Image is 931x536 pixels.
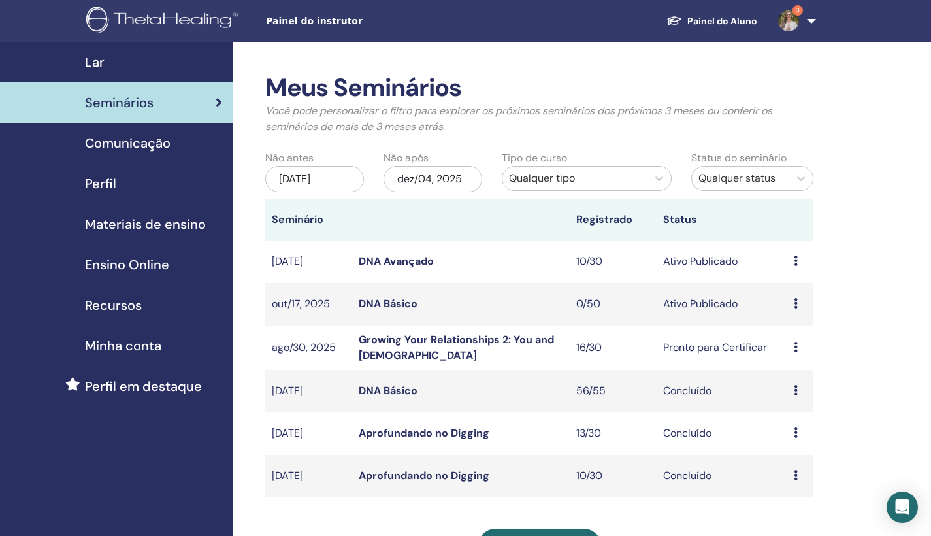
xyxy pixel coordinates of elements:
td: [DATE] [265,241,352,283]
td: Concluído [657,455,787,497]
td: 56/55 [570,370,657,412]
div: Open Intercom Messenger [887,492,918,523]
td: [DATE] [265,370,352,412]
a: Aprofundando no Digging [359,469,489,482]
label: Não após [384,150,429,166]
img: default.jpg [778,10,799,31]
td: Concluído [657,370,787,412]
img: logo.png [86,7,242,36]
span: Perfil em destaque [85,377,202,396]
td: 0/50 [570,283,657,326]
span: Materiais de ensino [85,214,206,234]
a: DNA Básico [359,384,417,397]
div: [DATE] [265,166,364,192]
a: DNA Básico [359,297,417,310]
div: Qualquer tipo [509,171,640,186]
th: Status [657,199,787,241]
a: Growing Your Relationships 2: You and [DEMOGRAPHIC_DATA] [359,333,554,362]
label: Não antes [265,150,314,166]
th: Registrado [570,199,657,241]
span: Painel do instrutor [266,14,462,28]
div: Qualquer status [698,171,782,186]
td: 16/30 [570,326,657,370]
a: Aprofundando no Digging [359,426,489,440]
td: 10/30 [570,241,657,283]
h2: Meus Seminários [265,73,813,103]
td: Pronto para Certificar [657,326,787,370]
td: 10/30 [570,455,657,497]
span: Recursos [85,295,142,315]
span: Lar [85,52,105,72]
th: Seminário [265,199,352,241]
span: Perfil [85,174,116,193]
span: Minha conta [85,336,161,356]
td: Ativo Publicado [657,283,787,326]
img: graduation-cap-white.svg [666,15,682,26]
p: Você pode personalizar o filtro para explorar os próximos seminários dos próximos 3 meses ou conf... [265,103,813,135]
a: DNA Avançado [359,254,434,268]
label: Status do seminário [691,150,787,166]
span: Ensino Online [85,255,169,275]
label: Tipo de curso [502,150,567,166]
span: Comunicação [85,133,171,153]
a: Painel do Aluno [656,9,768,33]
td: Ativo Publicado [657,241,787,283]
td: out/17, 2025 [265,283,352,326]
td: 13/30 [570,412,657,455]
td: [DATE] [265,455,352,497]
span: 3 [792,5,803,16]
td: ago/30, 2025 [265,326,352,370]
span: Seminários [85,93,154,112]
div: dez/04, 2025 [384,166,482,192]
td: [DATE] [265,412,352,455]
td: Concluído [657,412,787,455]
